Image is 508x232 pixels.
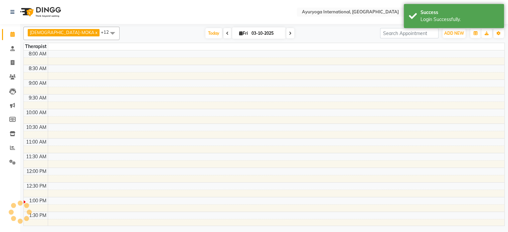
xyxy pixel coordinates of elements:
span: [DEMOGRAPHIC_DATA]-MOKA [30,30,95,35]
div: 11:30 AM [25,153,48,160]
span: +12 [101,29,114,35]
div: 8:00 AM [27,50,48,57]
div: 12:00 PM [25,168,48,175]
div: 8:30 AM [27,65,48,72]
div: 9:00 AM [27,80,48,87]
div: 10:30 AM [25,124,48,131]
div: 12:30 PM [25,183,48,190]
div: 10:00 AM [25,109,48,116]
div: 11:00 AM [25,139,48,146]
div: 1:30 PM [28,212,48,219]
a: x [95,30,98,35]
span: Fri [237,31,249,36]
div: 1:00 PM [28,197,48,204]
input: Search Appointment [380,28,439,38]
div: Therapist [24,43,48,50]
div: Login Successfully. [420,16,499,23]
div: Success [420,9,499,16]
input: 2025-10-03 [249,28,283,38]
span: Today [205,28,222,38]
img: logo [17,3,63,21]
div: 9:30 AM [27,94,48,101]
button: ADD NEW [443,29,466,38]
span: ADD NEW [444,31,464,36]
